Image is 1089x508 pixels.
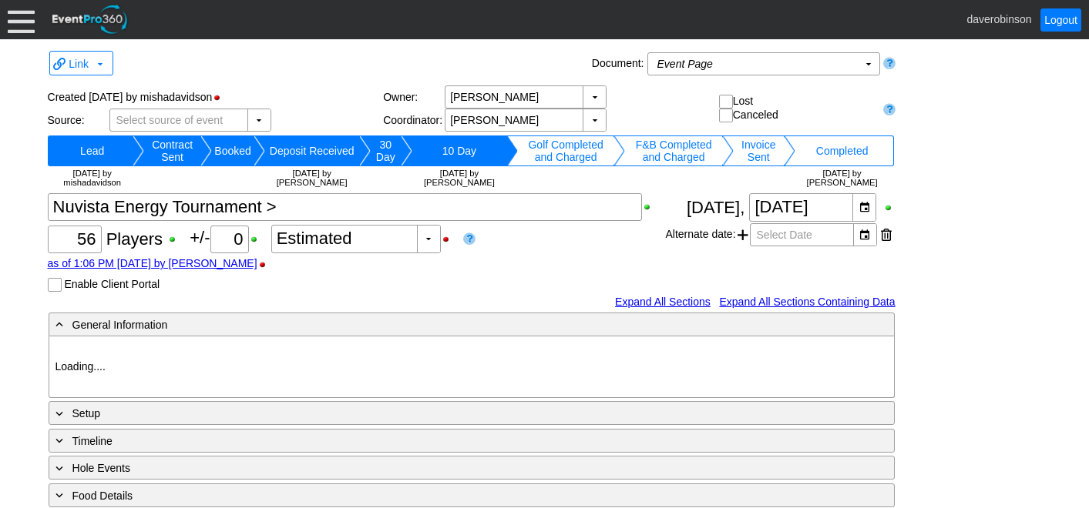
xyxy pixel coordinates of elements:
[48,85,384,109] div: Created [DATE] by mishadavidson
[657,58,713,70] i: Event Page
[966,12,1031,25] span: daverobinson
[665,222,895,248] div: Alternate date:
[52,432,828,450] div: Timeline
[52,166,133,189] td: [DATE] by mishadavidson
[412,135,506,166] td: Change status to 10 Day
[687,198,744,217] span: [DATE],
[257,259,275,270] div: Hide Guest Count Stamp when printing; click to show Guest Count Stamp when printing.
[719,95,876,123] div: Lost Canceled
[72,319,168,331] span: General Information
[52,404,828,422] div: Setup
[212,92,230,103] div: Hide Status Bar when printing; click to show Status Bar when printing.
[738,223,748,246] span: Add another alternate date
[265,166,359,189] td: [DATE] by [PERSON_NAME]
[52,135,133,166] td: Change status to Lead
[72,407,101,419] span: Setup
[64,278,160,290] label: Enable Client Portal
[734,135,784,166] td: Change status to Invoice Sent
[881,223,892,246] div: Remove this date
[412,166,506,189] td: [DATE] by [PERSON_NAME]
[167,234,185,245] div: Show Guest Count when printing; click to hide Guest Count when printing.
[383,91,445,103] div: Owner:
[212,135,253,166] td: Change status to Booked
[754,224,815,246] span: Select Date
[52,316,828,333] div: General Information
[72,435,113,447] span: Timeline
[371,135,402,166] td: Change status to 30 Day
[1040,8,1081,32] a: Logout
[69,58,89,70] span: Link
[52,459,828,476] div: Hole Events
[795,166,889,189] td: [DATE] by [PERSON_NAME]
[190,228,271,247] span: +/-
[642,202,660,212] div: Show Event Title when printing; click to hide Event Title when printing.
[719,296,895,308] a: Expand All Sections Containing Data
[795,135,889,166] td: Change status to Completed
[518,135,614,166] td: Change status to Golf Completed and Charged
[106,229,163,249] span: Players
[249,234,267,245] div: Show Plus/Minus Count when printing; click to hide Plus/Minus Count when printing.
[441,234,459,245] div: Hide Guest Count Status when printing; click to show Guest Count Status when printing.
[52,486,828,504] div: Food Details
[383,114,445,126] div: Coordinator:
[589,52,647,79] div: Document:
[48,114,109,126] div: Source:
[144,135,200,166] td: Change status to Contract Sent
[625,135,721,166] td: Change status to F&B Completed and Charged
[883,202,896,213] div: Show Event Date when printing; click to hide Event Date when printing.
[48,257,257,269] a: as of 1:06 PM [DATE] by [PERSON_NAME]
[50,2,130,37] img: EventPro360
[53,55,106,72] span: Link
[55,359,888,375] p: Loading....
[8,6,35,33] div: Menu: Click or 'Crtl+M' to toggle menu open/close
[615,296,711,308] a: Expand All Sections
[113,109,227,131] span: Select source of event
[72,490,133,502] span: Food Details
[265,135,359,166] td: Change status to Deposit Received
[72,462,130,474] span: Hole Events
